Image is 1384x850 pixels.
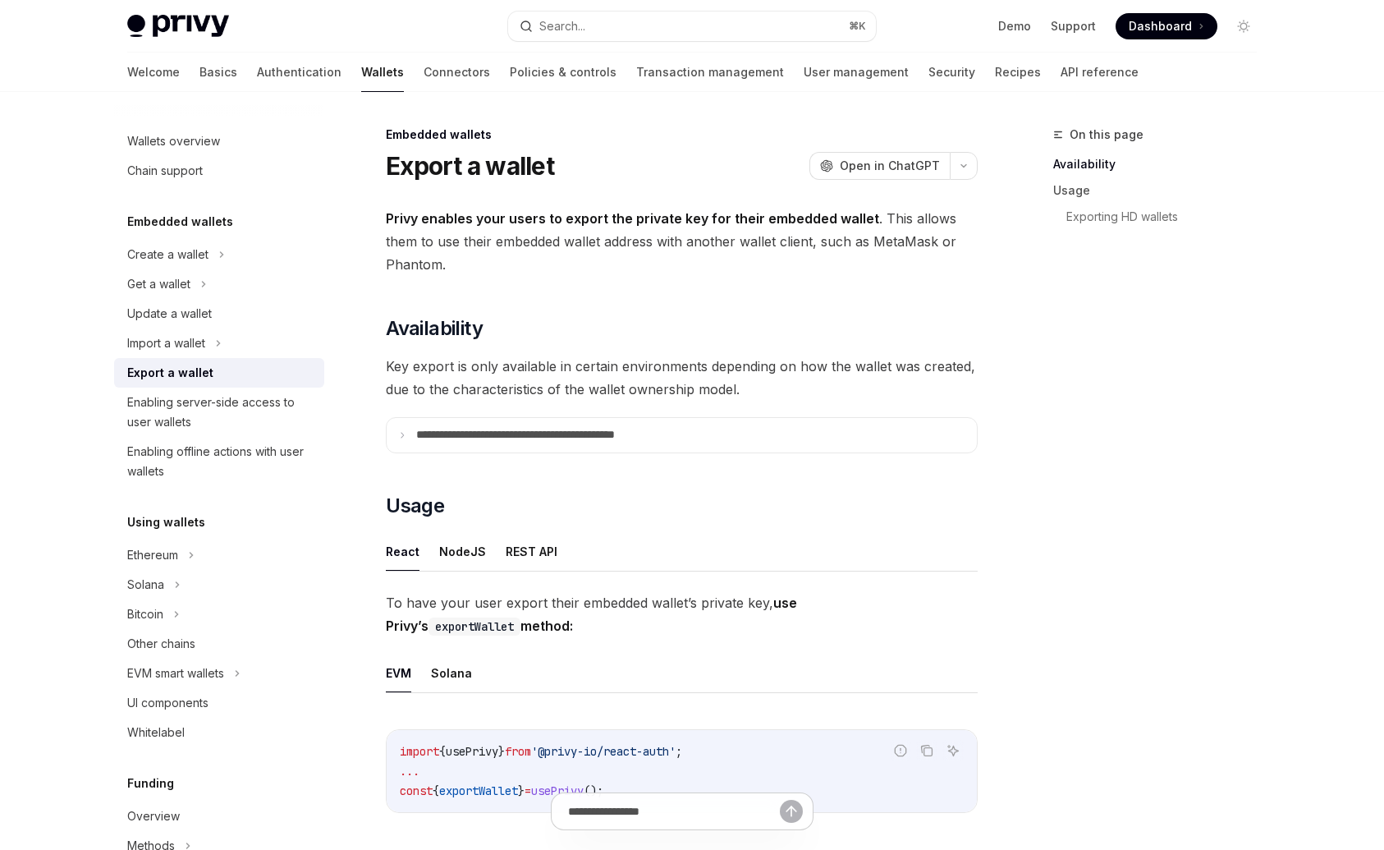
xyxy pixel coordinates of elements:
[1053,151,1270,177] a: Availability
[498,744,505,759] span: }
[439,744,446,759] span: {
[518,783,525,798] span: }
[127,442,314,481] div: Enabling offline actions with user wallets
[114,688,324,718] a: UI components
[916,740,937,761] button: Copy the contents from the code block
[510,53,616,92] a: Policies & controls
[1053,177,1270,204] a: Usage
[433,783,439,798] span: {
[127,575,164,595] div: Solana
[531,744,676,759] span: '@privy-io/react-auth'
[127,212,233,232] h5: Embedded wallets
[127,774,174,793] h5: Funding
[114,156,324,186] a: Chain support
[636,53,784,92] a: Transaction management
[127,161,203,181] div: Chain support
[127,333,205,353] div: Import a wallet
[998,18,1031,34] a: Demo
[127,723,185,742] div: Whitelabel
[928,53,975,92] a: Security
[127,393,314,432] div: Enabling server-side access to user wallets
[386,493,444,519] span: Usage
[361,53,404,92] a: Wallets
[1230,13,1257,39] button: Toggle dark mode
[809,152,950,180] button: Open in ChatGPT
[114,718,324,747] a: Whitelabel
[804,53,909,92] a: User management
[780,800,803,823] button: Send message
[849,20,866,33] span: ⌘ K
[114,629,324,659] a: Other chains
[257,53,341,92] a: Authentication
[386,654,411,692] button: EVM
[127,131,220,151] div: Wallets overview
[386,210,879,227] strong: Privy enables your users to export the private key for their embedded wallet
[506,532,557,571] button: REST API
[1116,13,1217,39] a: Dashboard
[386,591,978,637] span: To have your user export their embedded wallet’s private key,
[446,744,498,759] span: usePrivy
[505,744,531,759] span: from
[114,358,324,388] a: Export a wallet
[386,355,978,401] span: Key export is only available in certain environments depending on how the wallet was created, due...
[1061,53,1139,92] a: API reference
[386,151,554,181] h1: Export a wallet
[1051,18,1096,34] a: Support
[424,53,490,92] a: Connectors
[127,604,163,624] div: Bitcoin
[386,532,419,571] button: React
[127,634,195,654] div: Other chains
[584,783,603,798] span: ();
[127,304,212,324] div: Update a wallet
[1129,18,1192,34] span: Dashboard
[400,764,419,779] span: ...
[199,53,237,92] a: Basics
[114,388,324,437] a: Enabling server-side access to user wallets
[431,654,472,692] button: Solana
[428,618,520,636] code: exportWallet
[400,783,433,798] span: const
[386,315,483,342] span: Availability
[439,532,486,571] button: NodeJS
[127,512,205,532] h5: Using wallets
[531,783,584,798] span: usePrivy
[439,783,518,798] span: exportWallet
[114,802,324,831] a: Overview
[127,15,229,38] img: light logo
[400,744,439,759] span: import
[127,245,209,264] div: Create a wallet
[114,437,324,486] a: Enabling offline actions with user wallets
[127,545,178,565] div: Ethereum
[890,740,911,761] button: Report incorrect code
[386,595,797,634] strong: use Privy’s method:
[127,664,224,683] div: EVM smart wallets
[386,126,978,143] div: Embedded wallets
[114,299,324,329] a: Update a wallet
[1070,125,1143,145] span: On this page
[1066,204,1270,230] a: Exporting HD wallets
[508,11,876,41] button: Search...⌘K
[386,207,978,276] span: . This allows them to use their embedded wallet address with another wallet client, such as MetaM...
[840,158,940,174] span: Open in ChatGPT
[995,53,1041,92] a: Recipes
[525,783,531,798] span: =
[127,806,180,826] div: Overview
[127,363,213,383] div: Export a wallet
[539,16,585,36] div: Search...
[127,693,209,713] div: UI components
[127,53,180,92] a: Welcome
[676,744,682,759] span: ;
[127,274,190,294] div: Get a wallet
[942,740,964,761] button: Ask AI
[114,126,324,156] a: Wallets overview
